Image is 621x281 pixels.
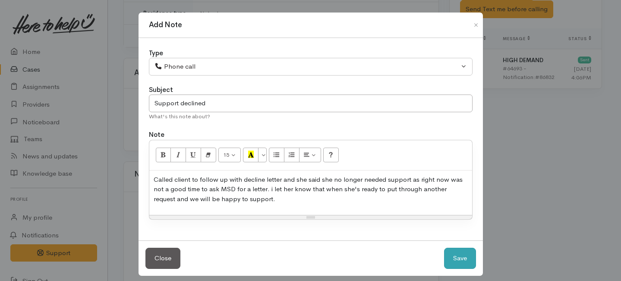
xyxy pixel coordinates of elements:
label: Subject [149,85,173,95]
button: Close [469,20,483,30]
div: Resize [149,215,472,219]
span: 15 [223,151,229,158]
button: Close [145,248,180,269]
p: Called client to follow up with decline letter and she said she no longer needed support as right... [154,175,468,204]
div: What's this note about? [149,112,473,121]
button: Paragraph [299,148,322,162]
button: Remove Font Style (⌘+\) [201,148,216,162]
button: Bold (⌘+B) [156,148,171,162]
button: Font Size [218,148,241,162]
button: Italic (⌘+I) [170,148,186,162]
label: Type [149,48,163,58]
button: Help [323,148,339,162]
button: Save [444,248,476,269]
button: Recent Color [243,148,258,162]
button: Phone call [149,58,473,76]
button: Underline (⌘+U) [186,148,201,162]
button: Ordered list (⌘+⇧+NUM8) [284,148,299,162]
button: More Color [258,148,267,162]
div: Phone call [154,62,459,72]
h1: Add Note [149,19,182,31]
label: Note [149,130,164,140]
button: Unordered list (⌘+⇧+NUM7) [269,148,284,162]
